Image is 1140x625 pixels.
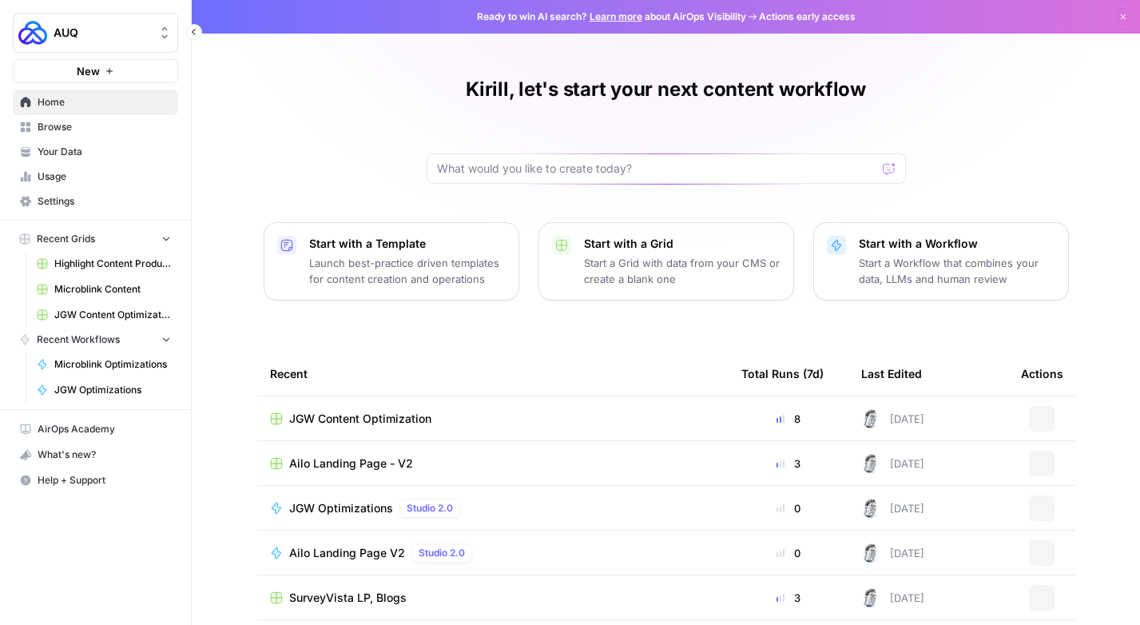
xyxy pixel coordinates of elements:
[38,120,171,134] span: Browse
[861,454,924,473] div: [DATE]
[54,282,171,297] span: Microblink Content
[37,332,120,347] span: Recent Workflows
[861,588,880,607] img: 28dbpmxwbe1lgts1kkshuof3rm4g
[54,383,171,397] span: JGW Optimizations
[13,227,178,251] button: Recent Grids
[77,63,100,79] span: New
[270,499,716,518] a: JGW OptimizationsStudio 2.0
[861,499,924,518] div: [DATE]
[270,543,716,563] a: Ailo Landing Page V2Studio 2.0
[289,456,413,472] span: Ailo Landing Page - V2
[466,77,866,102] h1: Kirill, let's start your next content workflow
[741,500,836,516] div: 0
[13,442,178,468] button: What's new?
[13,189,178,214] a: Settings
[13,13,178,53] button: Workspace: AUQ
[30,377,178,403] a: JGW Optimizations
[270,352,716,396] div: Recent
[859,255,1055,287] p: Start a Workflow that combines your data, LLMs and human review
[13,468,178,493] button: Help + Support
[741,352,824,396] div: Total Runs (7d)
[13,59,178,83] button: New
[18,18,47,47] img: AUQ Logo
[30,251,178,277] a: Highlight Content Production
[38,145,171,159] span: Your Data
[30,277,178,302] a: Microblink Content
[741,456,836,472] div: 3
[13,114,178,140] a: Browse
[289,500,393,516] span: JGW Optimizations
[590,10,642,22] a: Learn more
[289,545,405,561] span: Ailo Landing Page V2
[407,501,453,516] span: Studio 2.0
[309,255,506,287] p: Launch best-practice driven templates for content creation and operations
[13,90,178,115] a: Home
[859,236,1055,252] p: Start with a Workflow
[741,545,836,561] div: 0
[289,590,407,606] span: SurveyVista LP, Blogs
[30,302,178,328] a: JGW Content Optimization
[741,411,836,427] div: 8
[477,10,746,24] span: Ready to win AI search? about AirOps Visibility
[38,194,171,209] span: Settings
[13,139,178,165] a: Your Data
[13,416,178,442] a: AirOps Academy
[759,10,856,24] span: Actions early access
[14,443,177,467] div: What's new?
[270,456,716,472] a: Ailo Landing Page - V2
[437,161,876,177] input: What would you like to create today?
[54,257,171,271] span: Highlight Content Production
[54,308,171,322] span: JGW Content Optimization
[38,422,171,436] span: AirOps Academy
[54,357,171,372] span: Microblink Optimizations
[813,222,1069,301] button: Start with a WorkflowStart a Workflow that combines your data, LLMs and human review
[289,411,431,427] span: JGW Content Optimization
[538,222,794,301] button: Start with a GridStart a Grid with data from your CMS or create a blank one
[861,543,924,563] div: [DATE]
[30,352,178,377] a: Microblink Optimizations
[861,454,880,473] img: 28dbpmxwbe1lgts1kkshuof3rm4g
[861,499,880,518] img: 28dbpmxwbe1lgts1kkshuof3rm4g
[13,164,178,189] a: Usage
[38,473,171,488] span: Help + Support
[861,352,922,396] div: Last Edited
[741,590,836,606] div: 3
[309,236,506,252] p: Start with a Template
[13,328,178,352] button: Recent Workflows
[1021,352,1063,396] div: Actions
[270,590,716,606] a: SurveyVista LP, Blogs
[270,411,716,427] a: JGW Content Optimization
[419,546,465,560] span: Studio 2.0
[54,25,150,41] span: AUQ
[37,232,95,246] span: Recent Grids
[584,255,781,287] p: Start a Grid with data from your CMS or create a blank one
[861,588,924,607] div: [DATE]
[861,409,880,428] img: 28dbpmxwbe1lgts1kkshuof3rm4g
[38,169,171,184] span: Usage
[264,222,519,301] button: Start with a TemplateLaunch best-practice driven templates for content creation and operations
[861,543,880,563] img: 28dbpmxwbe1lgts1kkshuof3rm4g
[38,95,171,109] span: Home
[861,409,924,428] div: [DATE]
[584,236,781,252] p: Start with a Grid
